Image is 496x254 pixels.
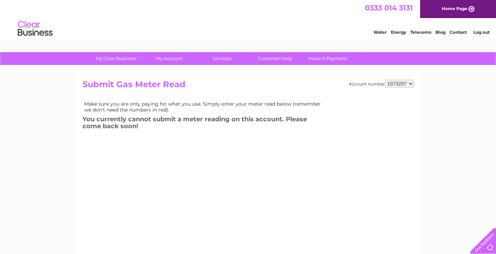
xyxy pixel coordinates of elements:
a: Customer Help [246,52,304,65]
a: Contact [450,30,467,35]
a: My Account [140,52,198,65]
img: logo.png [17,18,53,39]
a: Make A Payment [299,52,356,65]
a: My Clear Business [87,52,145,65]
a: Energy [391,30,406,35]
h3: You currently cannot submit a meter reading on this account. Please come back soon! [82,114,326,133]
a: Services [193,52,251,65]
h2: Submit Gas Meter Read [82,80,414,93]
td: Make sure you are only paying for what you use. Simply enter your meter read below (remember we d... [82,99,326,114]
div: Clear Business is a trading name of Verastar Limited (registered in [GEOGRAPHIC_DATA] No. 3667643... [84,4,413,34]
div: Account number [349,80,414,88]
a: Log out [473,30,490,35]
a: Telecoms [410,30,431,35]
a: Water [373,30,387,35]
a: 0333 014 3131 [365,3,413,12]
a: Blog [435,30,446,35]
